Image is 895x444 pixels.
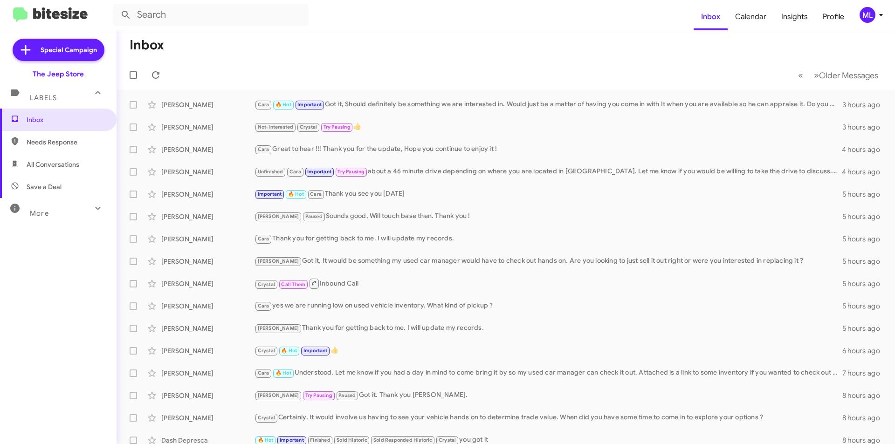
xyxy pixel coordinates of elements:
div: [PERSON_NAME] [161,391,255,400]
div: Thank you for getting back to me. I will update my records. [255,233,842,244]
div: 5 hours ago [842,324,888,333]
span: [PERSON_NAME] [258,325,299,331]
div: 5 hours ago [842,212,888,221]
span: « [798,69,803,81]
span: Important [258,191,282,197]
span: Save a Deal [27,182,62,191]
div: yes we are running low on used vehicle inventory. What kind of pickup ? [255,301,842,311]
div: [PERSON_NAME] [161,279,255,288]
span: Cara [258,303,269,309]
span: Finished [310,437,330,443]
div: [PERSON_NAME] [161,324,255,333]
span: Crystal [258,281,275,287]
button: Next [808,66,884,85]
div: [PERSON_NAME] [161,145,255,154]
span: Cara [258,102,269,108]
span: Labels [30,94,57,102]
div: 4 hours ago [842,167,888,177]
span: Inbox [27,115,106,124]
span: Sold Responded Historic [373,437,433,443]
span: Try Pausing [324,124,351,130]
div: 5 hours ago [842,301,888,311]
span: 🔥 Hot [258,437,274,443]
span: Older Messages [819,70,878,81]
div: 👍 [255,122,842,132]
div: [PERSON_NAME] [161,301,255,311]
span: Cara [310,191,322,197]
div: 👍 [255,345,842,356]
span: Important [297,102,322,108]
span: Important [303,348,328,354]
span: Cara [289,169,301,175]
span: Unfinished [258,169,283,175]
nav: Page navigation example [793,66,884,85]
span: Cara [258,236,269,242]
span: Try Pausing [337,169,365,175]
span: Cara [258,146,269,152]
span: Crystal [258,415,275,421]
span: Crystal [258,348,275,354]
span: Try Pausing [305,392,332,398]
span: 🔥 Hot [275,370,291,376]
span: Profile [815,3,852,30]
div: ML [860,7,875,23]
span: 🔥 Hot [288,191,304,197]
div: [PERSON_NAME] [161,167,255,177]
div: 5 hours ago [842,279,888,288]
span: Cara [258,370,269,376]
div: 5 hours ago [842,257,888,266]
span: [PERSON_NAME] [258,392,299,398]
span: 🔥 Hot [281,348,297,354]
span: [PERSON_NAME] [258,213,299,219]
span: Important [307,169,331,175]
h1: Inbox [130,38,164,53]
div: [PERSON_NAME] [161,413,255,423]
span: Sold Historic [337,437,367,443]
span: Crystal [439,437,456,443]
input: Search [113,4,309,26]
span: More [30,209,49,218]
div: [PERSON_NAME] [161,369,255,378]
div: Certainly, It would involve us having to see your vehicle hands on to determine trade value. When... [255,412,842,423]
div: 6 hours ago [842,346,888,355]
div: Great to hear !!! Thank you for the update, Hope you continue to enjoy it ! [255,144,842,155]
span: Crystal [300,124,317,130]
span: Important [280,437,304,443]
div: about a 46 minute drive depending on where you are located in [GEOGRAPHIC_DATA]. Let me know if y... [255,166,842,177]
a: Calendar [728,3,774,30]
span: Special Campaign [41,45,97,55]
div: 8 hours ago [842,413,888,423]
div: 5 hours ago [842,190,888,199]
div: [PERSON_NAME] [161,234,255,244]
div: Got it, It would be something my used car manager would have to check out hands on. Are you looki... [255,256,842,266]
div: Got it, Should definitely be something we are interested in. Would just be a matter of having you... [255,99,842,110]
span: All Conversations [27,160,79,169]
div: 8 hours ago [842,391,888,400]
div: 4 hours ago [842,145,888,154]
span: 🔥 Hot [275,102,291,108]
a: Insights [774,3,815,30]
button: Previous [792,66,809,85]
a: Inbox [694,3,728,30]
div: Inbound Call [255,278,842,289]
span: Needs Response [27,137,106,147]
span: Paused [338,392,356,398]
div: The Jeep Store [33,69,84,79]
span: Paused [305,213,323,219]
a: Special Campaign [13,39,104,61]
span: [PERSON_NAME] [258,258,299,264]
div: [PERSON_NAME] [161,257,255,266]
button: ML [852,7,885,23]
div: 7 hours ago [842,369,888,378]
div: [PERSON_NAME] [161,123,255,132]
div: [PERSON_NAME] [161,212,255,221]
div: [PERSON_NAME] [161,190,255,199]
span: Call Them [281,281,305,287]
div: Thank you see you [DATE] [255,189,842,199]
div: Sounds good, Will touch base then. Thank you ! [255,211,842,222]
span: » [814,69,819,81]
span: Not-Interested [258,124,294,130]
